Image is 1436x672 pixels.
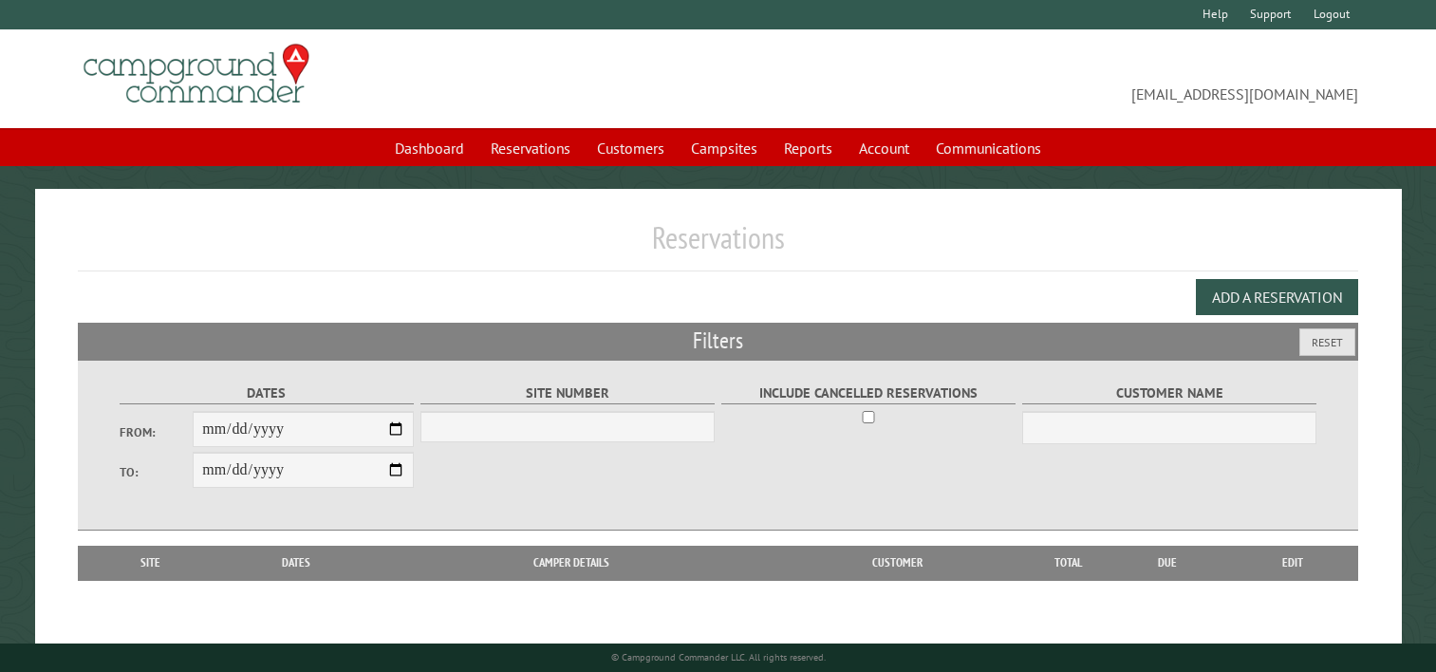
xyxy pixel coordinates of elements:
button: Reset [1299,328,1355,356]
th: Dates [214,546,379,580]
label: Site Number [420,383,716,404]
a: Communications [924,130,1053,166]
label: From: [120,423,194,441]
img: Campground Commander [78,37,315,111]
th: Due [1107,546,1228,580]
button: Add a Reservation [1196,279,1358,315]
h2: Filters [78,323,1358,359]
a: Campsites [680,130,769,166]
label: Dates [120,383,415,404]
label: Customer Name [1022,383,1317,404]
a: Dashboard [383,130,476,166]
h1: Reservations [78,219,1358,271]
a: Account [848,130,921,166]
label: To: [120,463,194,481]
th: Total [1031,546,1107,580]
a: Customers [586,130,676,166]
th: Customer [764,546,1031,580]
th: Site [87,546,214,580]
th: Camper Details [379,546,764,580]
small: © Campground Commander LLC. All rights reserved. [611,651,826,663]
span: [EMAIL_ADDRESS][DOMAIN_NAME] [718,52,1359,105]
label: Include Cancelled Reservations [721,383,1016,404]
th: Edit [1228,546,1358,580]
a: Reservations [479,130,582,166]
a: Reports [773,130,844,166]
